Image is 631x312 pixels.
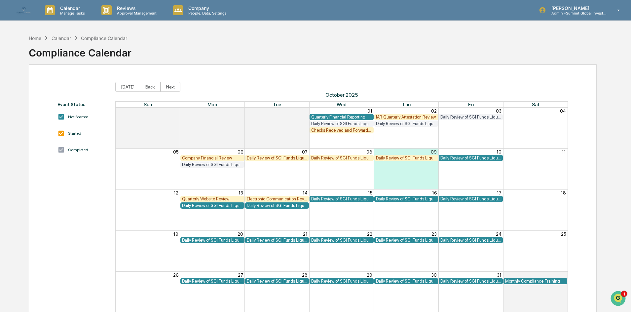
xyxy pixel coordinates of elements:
div: Not Started [68,115,89,119]
div: Daily Review of SGI Funds Liquidity [440,156,501,160]
iframe: Open customer support [610,290,628,308]
button: 28 [302,272,308,278]
span: Mon [207,102,217,107]
div: 🔎 [7,148,12,154]
button: 29 [238,108,243,114]
span: Preclearance [13,135,43,142]
button: 14 [303,190,308,195]
a: Powered byPylon [47,163,80,169]
div: Daily Review of SGI Funds Liquidity [311,156,372,160]
div: Quarterly Website Review [182,196,243,201]
div: We're available if you need us! [30,57,91,62]
button: 23 [431,231,437,237]
div: Daily Review of SGI Funds Liquidity [440,279,501,284]
button: 30 [431,272,437,278]
p: People, Data, Settings [183,11,230,16]
span: • [55,90,57,95]
a: 🔎Data Lookup [4,145,44,157]
span: Attestations [55,135,82,142]
div: Daily Review of SGI Funds Liquidity [182,279,243,284]
div: Event Status [57,102,109,107]
div: Daily Review of SGI Funds Liquidity [247,279,308,284]
button: 06 [238,149,243,155]
button: 07 [302,149,308,155]
button: 11 [562,149,566,155]
button: 21 [303,231,308,237]
span: Sun [144,102,152,107]
div: Daily Review of SGI Funds Liquidity [376,196,437,201]
div: 🗄️ [48,136,53,141]
button: Start new chat [112,52,120,60]
div: Completed [68,148,88,152]
p: Approval Management [112,11,160,16]
div: Daily Review of SGI Funds Liquidity [182,238,243,243]
img: logo [16,5,32,15]
button: 27 [238,272,243,278]
img: Jack Rasmussen [7,84,17,94]
button: 08 [366,149,372,155]
span: [DATE] [58,90,72,95]
div: Daily Review of SGI Funds Liquidity [311,238,372,243]
span: Thu [402,102,411,107]
p: How can we help? [7,14,120,24]
p: Calendar [55,5,88,11]
div: Daily Review of SGI Funds Liquidity [247,156,308,160]
button: 28 [173,108,178,114]
button: 02 [431,108,437,114]
button: 12 [174,190,178,195]
p: Reviews [112,5,160,11]
div: Daily Review of SGI Funds Liquidity [311,196,372,201]
div: Electronic Communication Review [247,196,308,201]
div: Daily Review of SGI Funds Liquidity [440,115,501,120]
button: 31 [497,272,501,278]
div: Quarterly Financial Reporting [311,115,372,120]
p: [PERSON_NAME] [546,5,608,11]
button: 10 [497,149,501,155]
div: Home [29,35,41,41]
div: Daily Review of SGI Funds Liquidity [311,279,372,284]
div: Daily Review of SGI Funds Liquidity [247,238,308,243]
div: Compliance Calendar [81,35,127,41]
img: 1746055101610-c473b297-6a78-478c-a979-82029cc54cd1 [7,51,19,62]
button: 03 [496,108,501,114]
button: 15 [368,190,372,195]
div: Start new chat [30,51,108,57]
div: Started [68,131,81,136]
button: 04 [560,108,566,114]
img: 8933085812038_c878075ebb4cc5468115_72.jpg [14,51,26,62]
div: Daily Review of SGI Funds Liquidity [440,238,501,243]
div: Compliance Calendar [29,42,131,59]
img: 1746055101610-c473b297-6a78-478c-a979-82029cc54cd1 [13,108,19,113]
button: Next [161,82,180,92]
span: Sat [532,102,539,107]
span: Fri [468,102,474,107]
span: October 2025 [115,92,568,98]
span: Tue [273,102,281,107]
span: Wed [337,102,347,107]
span: [PERSON_NAME] [20,108,54,113]
div: Daily Review of SGI Funds Liquidity [182,203,243,208]
span: • [55,108,57,113]
button: 24 [496,231,501,237]
button: 26 [173,272,178,278]
div: Daily Review of SGI Funds Liquidity [376,279,437,284]
button: 29 [367,272,372,278]
button: Back [140,82,161,92]
img: 1746055101610-c473b297-6a78-478c-a979-82029cc54cd1 [13,90,19,95]
button: 05 [173,149,178,155]
p: Admin • Summit Global Investments [546,11,608,16]
p: Manage Tasks [55,11,88,16]
button: 30 [302,108,308,114]
span: Pylon [66,164,80,169]
span: [DATE] [58,108,72,113]
span: Data Lookup [13,148,42,154]
button: 01 [561,272,566,278]
button: [DATE] [115,82,140,92]
span: [PERSON_NAME] [20,90,54,95]
div: 🖐️ [7,136,12,141]
button: 22 [367,231,372,237]
div: Daily Review of SGI Funds Liquidity [440,196,501,201]
div: Daily Review of SGI Funds Liquidity [376,238,437,243]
